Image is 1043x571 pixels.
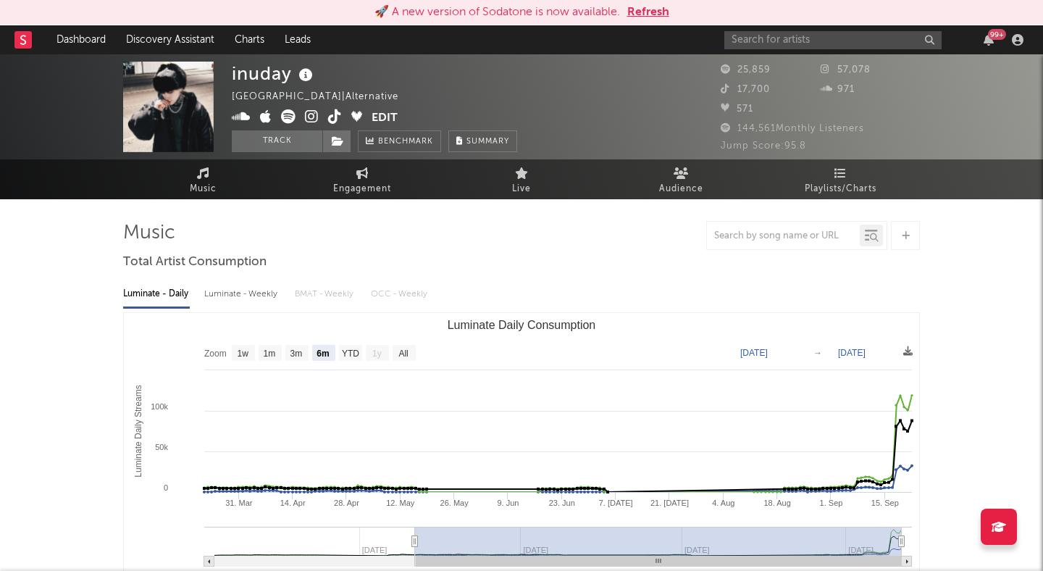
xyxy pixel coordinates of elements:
span: Engagement [333,180,391,198]
div: 🚀 A new version of Sodatone is now available. [374,4,620,21]
button: Summary [448,130,517,152]
text: 100k [151,402,168,411]
text: 1y [372,349,382,359]
text: 23. Jun [549,499,575,507]
text: 1w [238,349,249,359]
text: Zoom [204,349,227,359]
span: Playlists/Charts [805,180,876,198]
text: 18. Aug [763,499,790,507]
text: 1m [264,349,276,359]
button: Edit [372,109,398,128]
text: 28. Apr [334,499,359,507]
text: 3m [290,349,303,359]
span: 971 [821,85,855,94]
div: 99 + [988,29,1006,40]
a: Audience [601,159,761,199]
text: 9. Jun [497,499,519,507]
text: 7. [DATE] [599,499,633,507]
a: Music [123,159,282,199]
text: 6m [317,349,329,359]
text: 50k [155,443,168,451]
text: Luminate Daily Consumption [448,319,596,331]
span: 57,078 [821,65,871,75]
a: Benchmark [358,130,441,152]
text: All [398,349,408,359]
text: Luminate Daily Streams [133,385,143,477]
text: 0 [164,483,168,492]
div: Luminate - Weekly [204,282,280,307]
span: 25,859 [721,65,771,75]
span: Live [512,180,531,198]
text: 15. Sep [871,499,899,507]
input: Search for artists [724,31,942,49]
text: 4. Aug [712,499,734,507]
text: 31. Mar [225,499,253,507]
span: 17,700 [721,85,770,94]
a: Charts [225,25,275,54]
text: → [813,348,822,358]
text: YTD [342,349,359,359]
text: 14. Apr [280,499,306,507]
span: Total Artist Consumption [123,254,267,271]
span: Benchmark [378,133,433,151]
text: [DATE] [838,348,866,358]
text: 26. May [440,499,469,507]
text: 12. May [386,499,415,507]
span: 144,561 Monthly Listeners [721,124,864,133]
div: inuday [232,62,317,86]
text: 21. [DATE] [650,499,689,507]
a: Dashboard [46,25,116,54]
a: Playlists/Charts [761,159,920,199]
button: 99+ [984,34,994,46]
span: Summary [466,138,509,146]
a: Engagement [282,159,442,199]
a: Live [442,159,601,199]
span: Jump Score: 95.8 [721,141,806,151]
a: Discovery Assistant [116,25,225,54]
text: 1. Sep [820,499,843,507]
a: Leads [275,25,321,54]
button: Refresh [627,4,669,21]
div: [GEOGRAPHIC_DATA] | Alternative [232,88,415,106]
span: 571 [721,104,753,114]
div: Luminate - Daily [123,282,190,307]
text: [DATE] [740,348,768,358]
input: Search by song name or URL [707,230,860,242]
span: Audience [659,180,703,198]
span: Music [190,180,217,198]
button: Track [232,130,322,152]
